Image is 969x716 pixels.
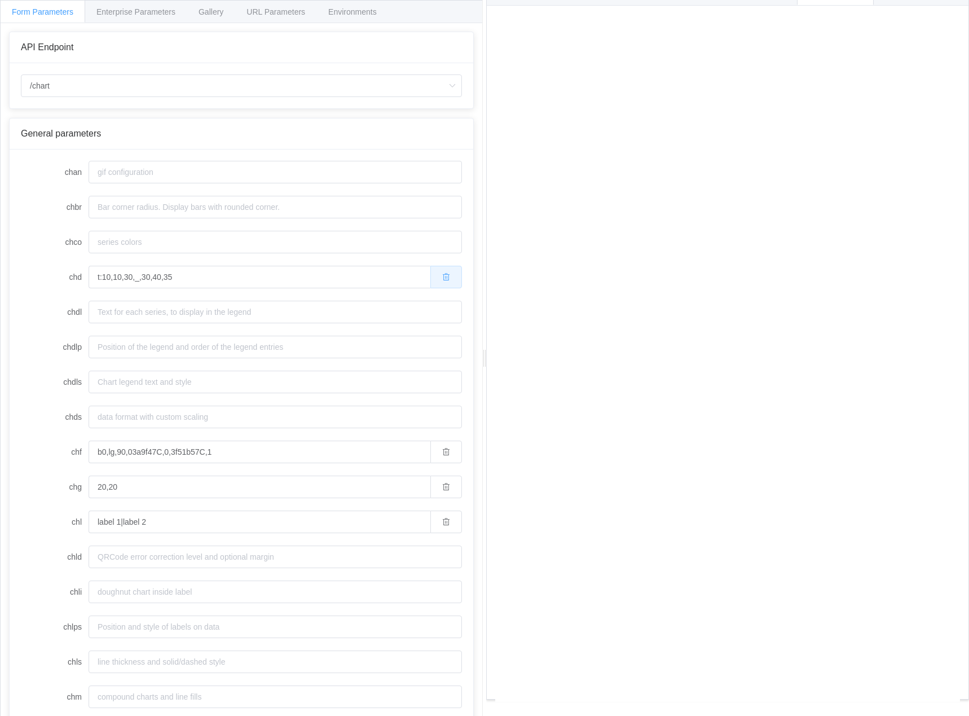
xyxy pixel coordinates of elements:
label: chld [21,546,89,568]
input: QRCode error correction level and optional margin [89,546,462,568]
label: chli [21,581,89,603]
label: chdl [21,301,89,323]
input: Position of the legend and order of the legend entries [89,336,462,358]
span: API Endpoint [21,42,73,52]
input: Position and style of labels on data [89,616,462,638]
span: General parameters [21,129,101,138]
input: Bar corner radius. Display bars with rounded corner. [89,196,462,218]
input: gif configuration [89,161,462,183]
input: bar, pie slice, doughnut slice and polar slice chart labels [89,511,430,533]
label: chd [21,266,89,288]
input: compound charts and line fills [89,686,462,708]
span: Enterprise Parameters [96,7,175,16]
input: line thickness and solid/dashed style [89,651,462,673]
input: doughnut chart inside label [89,581,462,603]
label: chan [21,161,89,183]
label: chdls [21,371,89,393]
label: chds [21,406,89,428]
label: chl [21,511,89,533]
label: chbr [21,196,89,218]
input: Select [21,74,462,97]
input: series colors [89,231,462,253]
label: chdlp [21,336,89,358]
label: chlps [21,616,89,638]
span: Environments [328,7,377,16]
input: chart data [89,266,430,288]
input: Background Fills [89,441,430,463]
input: Text for each series, to display in the legend [89,301,462,323]
label: chg [21,476,89,498]
input: data format with custom scaling [89,406,462,428]
input: Chart legend text and style [89,371,462,393]
span: URL Parameters [246,7,305,16]
label: chm [21,686,89,708]
span: Gallery [199,7,223,16]
label: chco [21,231,89,253]
label: chf [21,441,89,463]
label: chls [21,651,89,673]
input: Solid or dotted grid lines [89,476,430,498]
span: Form Parameters [12,7,73,16]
